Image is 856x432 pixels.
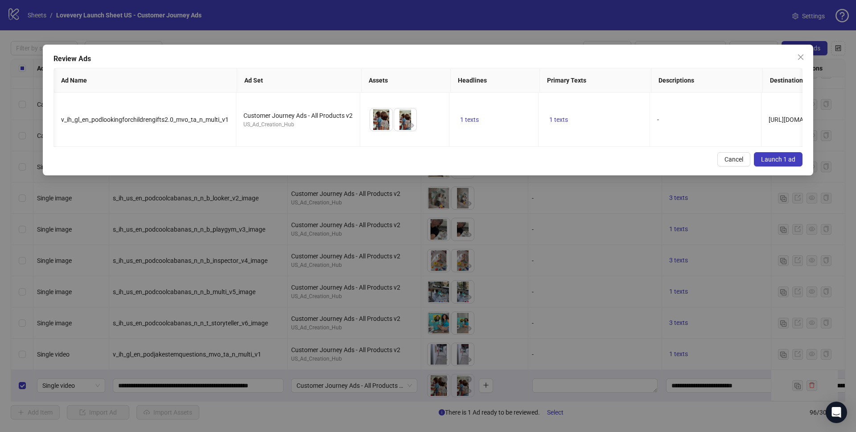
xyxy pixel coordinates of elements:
[657,116,659,123] span: -
[651,68,763,93] th: Descriptions
[370,108,392,131] img: Asset 1
[460,116,479,123] span: 1 texts
[382,120,392,131] button: Preview
[54,68,237,93] th: Ad Name
[540,68,651,93] th: Primary Texts
[53,54,802,64] div: Review Ads
[794,50,808,64] button: Close
[717,152,750,166] button: Cancel
[243,111,353,120] div: Customer Journey Ads - All Products v2
[61,116,229,123] span: v_ih_gl_en_podlookingforchildrengifts2.0_mvo_ta_n_multi_v1
[797,54,804,61] span: close
[754,152,802,166] button: Launch 1 ad
[451,68,540,93] th: Headlines
[546,114,572,125] button: 1 texts
[549,116,568,123] span: 1 texts
[408,122,414,129] span: eye
[362,68,451,93] th: Assets
[394,108,416,131] img: Asset 2
[724,156,743,163] span: Cancel
[406,120,416,131] button: Preview
[243,120,353,129] div: US_Ad_Creation_Hub
[384,122,390,129] span: eye
[763,68,852,93] th: Destination URL
[826,402,847,423] div: Open Intercom Messenger
[237,68,362,93] th: Ad Set
[761,156,795,163] span: Launch 1 ad
[769,116,831,123] span: [URL][DOMAIN_NAME]
[457,114,482,125] button: 1 texts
